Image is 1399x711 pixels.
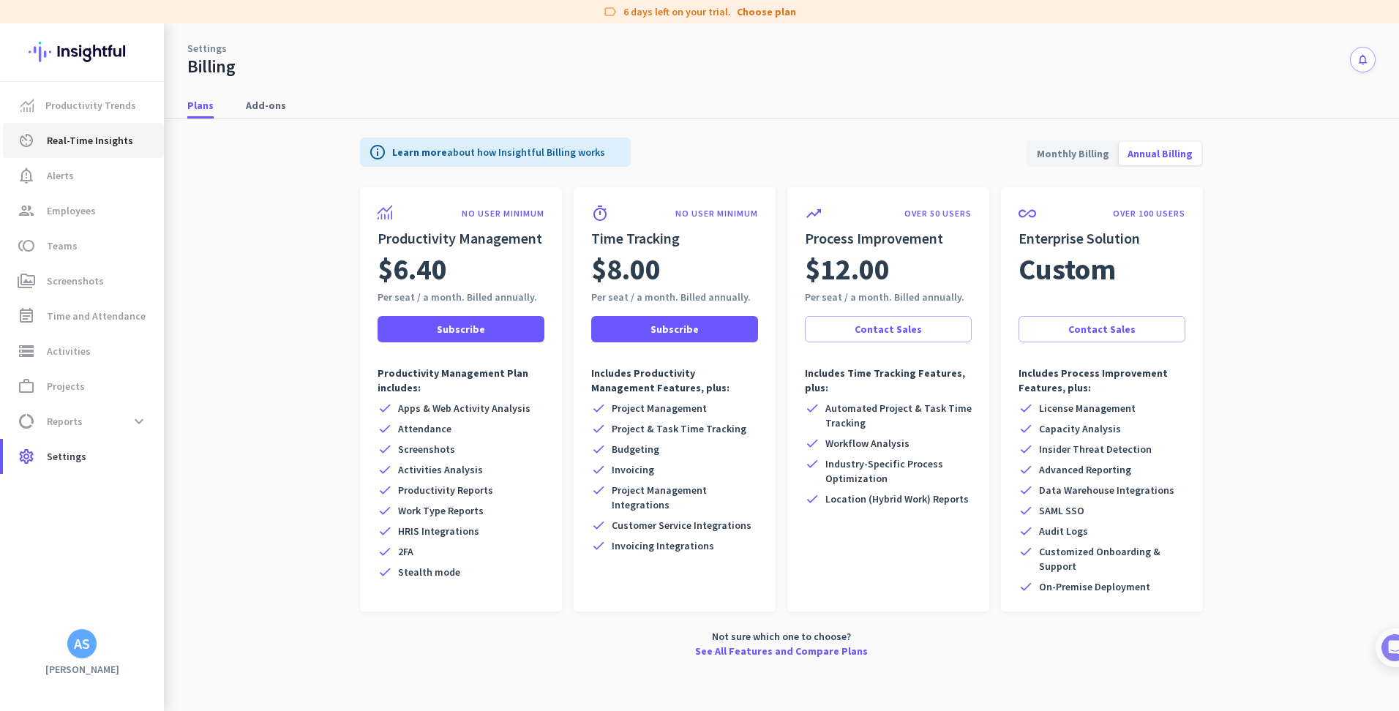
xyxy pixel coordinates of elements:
[18,307,35,325] i: event_note
[378,366,544,395] p: Productivity Management Plan includes:
[1019,503,1033,518] i: check
[18,342,35,360] i: storage
[1028,136,1118,171] span: Monthly Billing
[246,98,286,113] span: Add-ons
[220,456,293,515] button: Tasks
[612,421,746,436] span: Project & Task Time Tracking
[591,290,758,304] div: Per seat / a month. Billed annually.
[1019,483,1033,497] i: check
[712,629,851,644] span: Not sure which one to choose?
[56,255,248,269] div: Add employees
[378,544,392,559] i: check
[612,518,751,533] span: Customer Service Integrations
[695,644,868,658] a: See All Features and Compare Plans
[1019,544,1033,559] i: check
[398,483,493,497] span: Productivity Reports
[612,483,758,512] span: Project Management Integrations
[18,413,35,430] i: data_usage
[591,249,661,290] span: $8.00
[240,493,271,503] span: Tasks
[612,442,659,456] span: Budgeting
[1039,524,1088,538] span: Audit Logs
[398,401,530,415] span: Apps & Web Activity Analysis
[20,99,34,112] img: menu-item
[124,7,171,31] h1: Tasks
[187,56,236,78] div: Billing
[1039,503,1084,518] span: SAML SSO
[18,132,35,149] i: av_timer
[392,146,447,159] a: Learn more
[47,413,83,430] span: Reports
[378,228,544,249] h2: Productivity Management
[1119,136,1201,171] span: Annual Billing
[855,322,922,336] span: Contact Sales
[437,322,485,336] span: Subscribe
[378,290,544,304] div: Per seat / a month. Billed annually.
[1350,47,1376,72] button: notifications
[805,249,890,290] span: $12.00
[1019,442,1033,456] i: check
[1039,544,1185,573] span: Customized Onboarding & Support
[398,565,460,579] span: Stealth mode
[1039,579,1150,594] span: On-Premise Deployment
[825,492,969,506] span: Location (Hybrid Work) Reports
[1019,366,1185,395] p: Includes Process Improvement Features, plus:
[47,167,74,184] span: Alerts
[3,334,164,369] a: storageActivities
[805,366,972,395] p: Includes Time Tracking Features, plus:
[1068,322,1136,336] span: Contact Sales
[47,448,86,465] span: Settings
[398,503,484,518] span: Work Type Reports
[603,4,618,19] i: label
[56,352,198,381] button: Add your employees
[15,192,52,208] p: 4 steps
[591,538,606,553] i: check
[187,98,214,113] span: Plans
[378,421,392,436] i: check
[398,524,479,538] span: HRIS Integrations
[805,316,972,342] button: Contact Sales
[1039,421,1121,436] span: Capacity Analysis
[1019,524,1033,538] i: check
[675,208,758,219] p: NO USER MINIMUM
[398,462,483,477] span: Activities Analysis
[378,249,447,290] span: $6.40
[171,493,195,503] span: Help
[1019,205,1036,222] i: all_inclusive
[3,298,164,334] a: event_noteTime and Attendance
[52,153,75,176] img: Profile image for Tamara
[20,109,272,144] div: You're just a few steps away from completing the essential app setup
[18,448,35,465] i: settings
[462,208,544,219] p: NO USER MINIMUM
[1019,462,1033,477] i: check
[825,401,972,430] span: Automated Project & Task Time Tracking
[73,456,146,515] button: Messages
[378,316,544,342] button: Subscribe
[591,366,758,395] p: Includes Productivity Management Features, plus:
[591,442,606,456] i: check
[378,205,392,219] img: product-icon
[650,322,699,336] span: Subscribe
[805,456,819,471] i: check
[805,290,972,304] div: Per seat / a month. Billed annually.
[1019,316,1185,342] a: Contact Sales
[47,202,96,219] span: Employees
[47,132,133,149] span: Real-Time Insights
[1039,442,1152,456] span: Insider Threat Detection
[1019,579,1033,594] i: check
[3,263,164,298] a: perm_mediaScreenshots
[612,538,714,553] span: Invoicing Integrations
[378,503,392,518] i: check
[187,41,227,56] a: Settings
[47,307,146,325] span: Time and Attendance
[805,228,972,249] h2: Process Improvement
[378,524,392,538] i: check
[591,518,606,533] i: check
[591,462,606,477] i: check
[56,421,248,451] div: Initial tracking settings and how to edit them
[378,462,392,477] i: check
[591,228,758,249] h2: Time Tracking
[904,208,972,219] p: OVER 50 USERS
[146,456,220,515] button: Help
[85,493,135,503] span: Messages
